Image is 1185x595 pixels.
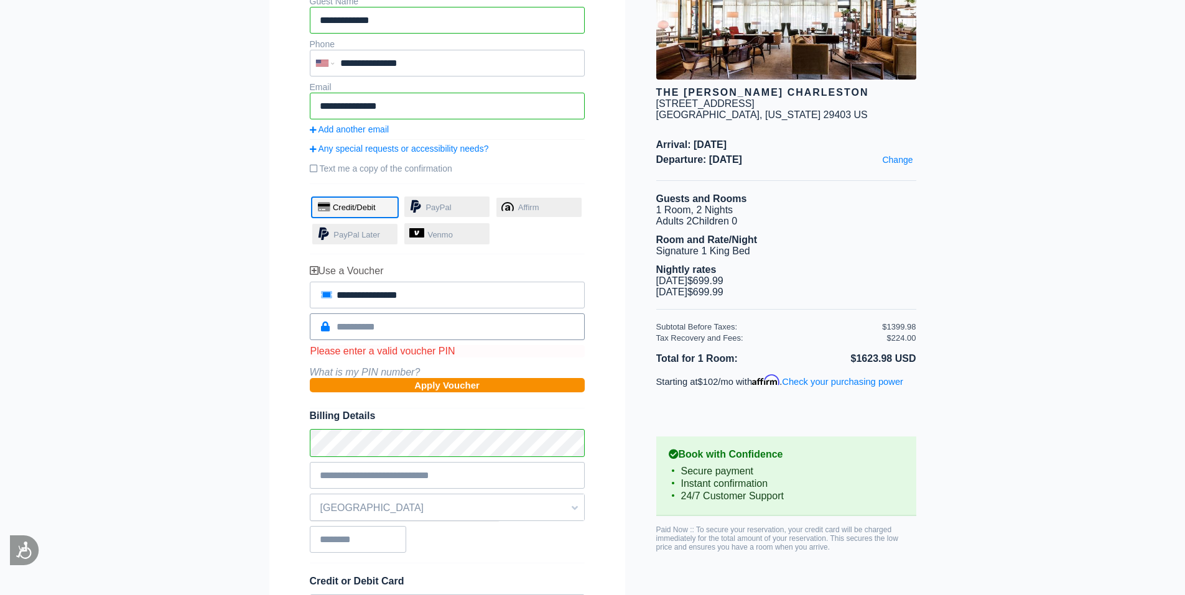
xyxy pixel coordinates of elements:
span: [US_STATE] [765,109,820,120]
img: venmo-logo.svg [409,228,424,238]
span: Affirm [518,203,539,212]
label: Email [310,82,332,92]
div: United States: +1 [311,51,337,75]
a: Check your purchasing power - Learn more about Affirm Financing (opens in modal) [782,377,903,387]
li: 24/7 Customer Support [669,490,904,502]
div: Use a Voucher [310,265,585,277]
b: Room and Rate/Night [656,234,758,245]
li: Total for 1 Room: [656,351,786,367]
li: [DATE] $699.99 [656,275,916,287]
label: Text me a copy of the confirmation [310,159,585,178]
div: Subtotal Before Taxes: [656,322,883,331]
b: Book with Confidence [669,449,904,460]
span: Departure: [DATE] [656,154,916,165]
li: 1 Room, 2 Nights [656,205,916,216]
span: Children 0 [692,216,737,226]
div: The [PERSON_NAME] Charleston [656,87,916,98]
span: Billing Details [310,410,585,422]
span: Arrival: [DATE] [656,139,916,150]
li: Adults 2 [656,216,916,227]
div: Tax Recovery and Fees: [656,333,883,343]
b: Guests and Rooms [656,193,747,204]
span: affirm [501,202,516,211]
b: Nightly rates [656,264,717,275]
span: 29403 [824,109,852,120]
button: Apply Voucher [310,378,585,392]
p: Starting at /mo with . [656,374,916,387]
li: $1623.98 USD [786,351,916,367]
div: $1399.98 [882,322,916,331]
span: Credit or Debit Card [310,576,404,586]
a: Any special requests or accessibility needs? [310,144,585,154]
span: PayPal [425,203,451,212]
iframe: PayPal Message 1 [656,398,916,410]
li: Signature 1 King Bed [656,246,916,257]
span: [GEOGRAPHIC_DATA], [656,109,763,120]
li: Instant confirmation [669,477,904,490]
i: What is my PIN number? [310,367,421,377]
a: Change [879,152,916,168]
span: Affirm [752,374,779,385]
label: Phone [310,39,335,49]
span: [GEOGRAPHIC_DATA] [310,497,584,519]
li: [DATE] $699.99 [656,287,916,298]
span: $102 [698,377,718,387]
a: Add another email [310,124,585,134]
span: Credit/Debit [333,203,376,212]
span: Paid Now :: To secure your reservation, your credit card will be charged immediately for the tota... [656,525,898,551]
li: Secure payment [669,465,904,477]
span: PayPal Later [333,230,379,239]
div: [STREET_ADDRESS] [656,98,755,109]
span: US [854,109,868,120]
div: Please enter a valid voucher PIN [310,345,585,357]
div: $224.00 [887,333,916,343]
span: Venmo [427,230,452,239]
